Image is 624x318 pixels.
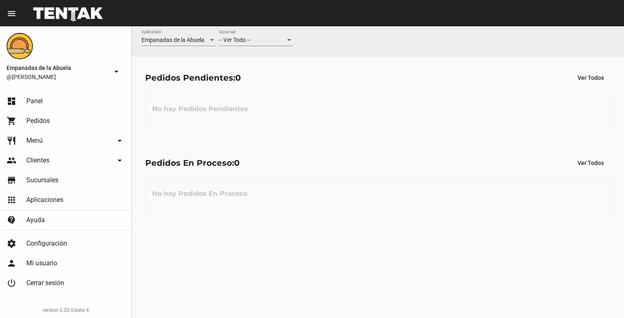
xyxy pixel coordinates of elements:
[7,215,16,225] mat-icon: contact_support
[578,160,604,166] span: Ver Todos
[7,239,16,248] mat-icon: settings
[26,239,67,248] span: Configuración
[571,70,610,85] button: Ver Todos
[7,9,16,19] mat-icon: menu
[7,116,16,126] mat-icon: shopping_cart
[571,156,610,170] button: Ver Todos
[145,71,241,84] div: Pedidos Pendientes:
[578,74,604,81] span: Ver Todos
[111,67,121,77] mat-icon: arrow_drop_down
[7,175,16,185] mat-icon: store
[219,37,251,43] span: -- Ver Todo --
[7,195,16,205] mat-icon: apps
[7,33,33,59] img: f0136945-ed32-4f7c-91e3-a375bc4bb2c5.png
[26,279,64,287] span: Cerrar sesión
[146,97,255,121] h3: No hay Pedidos Pendientes
[7,73,108,81] span: @[PERSON_NAME]
[235,73,241,83] span: 0
[26,216,45,224] span: Ayuda
[142,37,204,43] span: Empanadas de la Abuela
[26,176,58,184] span: Sucursales
[115,136,125,146] mat-icon: arrow_drop_down
[115,156,125,165] mat-icon: arrow_drop_down
[26,117,50,125] span: Pedidos
[26,137,43,145] span: Menú
[26,196,63,204] span: Aplicaciones
[26,97,43,105] span: Panel
[7,306,125,314] div: version 0.20.0-beta.4
[7,278,16,288] mat-icon: power_settings_new
[26,156,49,165] span: Clientes
[7,96,16,106] mat-icon: dashboard
[26,259,57,267] span: Mi usuario
[7,63,108,73] span: Empanadas de la Abuela
[7,136,16,146] mat-icon: restaurant
[146,181,254,206] h3: No hay Pedidos En Proceso
[145,156,240,169] div: Pedidos En Proceso:
[7,156,16,165] mat-icon: people
[7,258,16,268] mat-icon: person
[234,158,240,168] span: 0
